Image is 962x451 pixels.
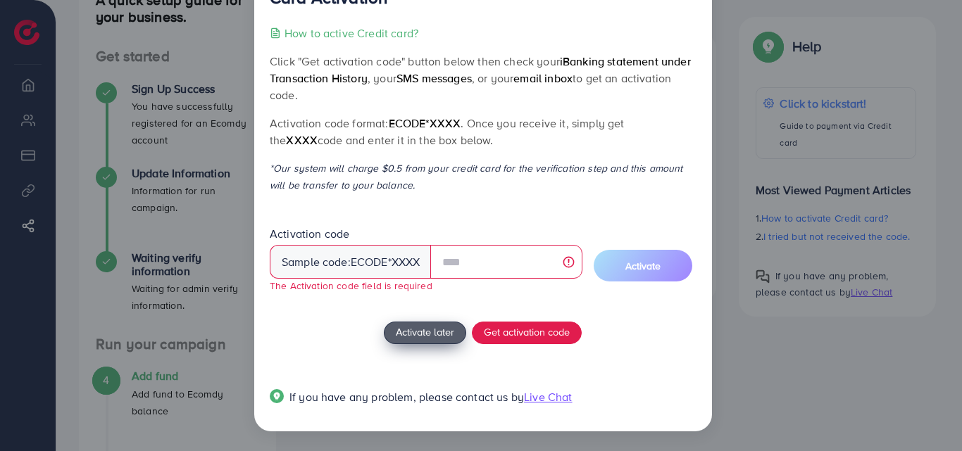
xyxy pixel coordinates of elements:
[270,279,432,292] small: The Activation code field is required
[389,115,461,131] span: ecode*XXXX
[289,389,524,405] span: If you have any problem, please contact us by
[524,389,572,405] span: Live Chat
[396,324,454,339] span: Activate later
[594,250,692,281] button: Activate
[270,53,691,86] span: iBanking statement under Transaction History
[484,324,570,339] span: Get activation code
[625,259,661,273] span: Activate
[396,70,472,86] span: SMS messages
[351,254,388,270] span: ecode
[270,53,696,103] p: Click "Get activation code" button below then check your , your , or your to get an activation code.
[902,388,951,440] iframe: Chat
[513,70,573,86] span: email inbox
[472,322,582,344] button: Get activation code
[270,226,349,242] label: Activation code
[270,245,432,279] div: Sample code: *XXXX
[270,115,696,148] p: Activation code format: . Once you receive it, simply get the code and enter it in the box below.
[384,322,466,344] button: Activate later
[285,25,418,42] p: How to active Credit card?
[270,160,696,193] p: *Our system will charge $0.5 from your credit card for the verification step and this amount will...
[270,389,284,403] img: Popup guide
[286,132,318,148] span: XXXX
